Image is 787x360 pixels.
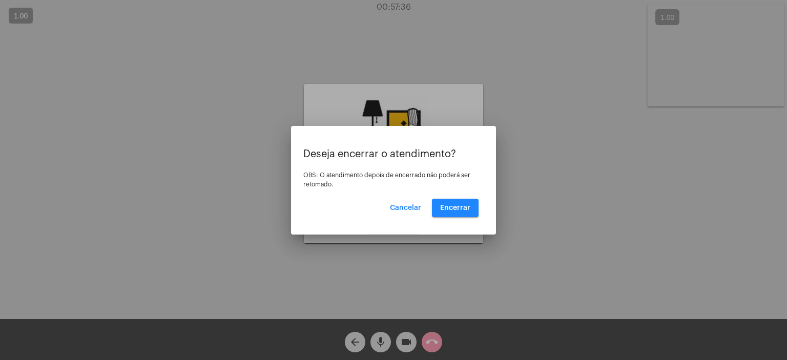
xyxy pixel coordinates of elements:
[390,204,421,211] span: Cancelar
[432,199,479,217] button: Encerrar
[303,172,470,187] span: OBS: O atendimento depois de encerrado não poderá ser retomado.
[382,199,429,217] button: Cancelar
[440,204,470,211] span: Encerrar
[303,149,484,160] p: Deseja encerrar o atendimento?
